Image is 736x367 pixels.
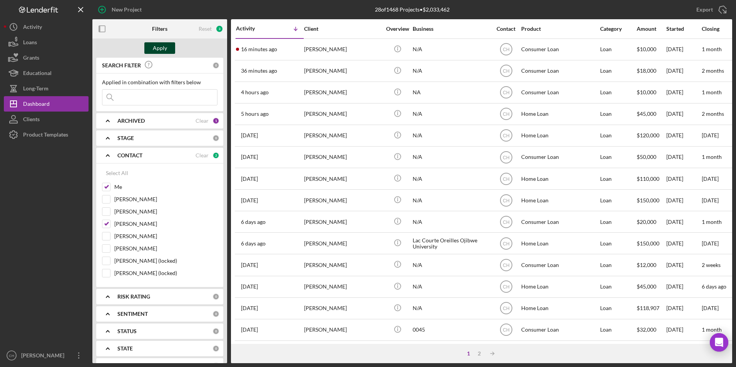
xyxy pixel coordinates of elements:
label: Me [114,183,217,191]
b: RISK RATING [117,294,150,300]
div: $20,000 [637,212,666,232]
button: CH[PERSON_NAME] [4,348,89,363]
div: [PERSON_NAME] [304,255,381,275]
div: Clear [196,152,209,158]
div: Loan [600,168,636,189]
time: 2025-07-30 14:35 [241,327,258,333]
time: 1 month [702,153,722,160]
a: Activity [4,19,89,35]
div: [PERSON_NAME] [304,341,381,362]
text: CH [503,176,509,182]
div: [PERSON_NAME] [304,298,381,319]
time: 1 month [702,46,722,52]
div: Consumer Loan [521,212,598,232]
div: Loan [600,233,636,254]
div: Overview [383,26,412,32]
div: N/A [413,298,490,319]
div: Loan [600,212,636,232]
button: Grants [4,50,89,65]
time: [DATE] [702,305,719,311]
div: 2 [474,350,485,357]
text: CH [503,241,509,246]
label: [PERSON_NAME] [114,195,217,203]
text: CH [503,198,509,203]
text: CH [503,263,509,268]
div: Clients [23,112,40,129]
div: Client [304,26,381,32]
div: Consumer Loan [521,61,598,81]
div: N/A [413,125,490,146]
text: CH [503,112,509,117]
button: Apply [144,42,175,54]
time: 2025-08-14 20:01 [241,46,277,52]
div: [DATE] [666,168,701,189]
div: Grants [23,50,39,67]
div: Started [666,26,701,32]
div: Business [413,26,490,32]
div: Loan [600,147,636,167]
time: [DATE] [702,240,719,247]
div: [PERSON_NAME] [19,348,69,365]
div: N/A [413,61,490,81]
div: Consumer Loan [521,255,598,275]
time: 2025-08-11 12:25 [241,197,258,204]
div: $12,000 [637,255,666,275]
div: Apply [153,42,167,54]
div: Loan [600,320,636,340]
div: Loan [600,277,636,297]
div: [PERSON_NAME] [304,233,381,254]
time: 2025-08-12 21:11 [241,154,258,160]
time: 1 month [702,326,722,333]
div: 0 [212,135,219,142]
div: Product [521,26,598,32]
label: [PERSON_NAME] [114,220,217,228]
div: 0 [212,310,219,317]
button: Select All [102,165,132,181]
div: $10,000 [637,82,666,103]
div: Consumer Loan [521,320,598,340]
div: [DATE] [666,190,701,210]
div: Loan [600,61,636,81]
button: Long-Term [4,81,89,96]
div: [DATE] [666,233,701,254]
div: $45,000 [637,277,666,297]
div: [DATE] [666,341,701,362]
div: Amount [637,26,666,32]
div: Contact [492,26,520,32]
div: [DATE] [666,61,701,81]
div: Educational [23,65,52,83]
time: 2025-08-12 15:10 [241,176,258,182]
text: CH [503,68,509,74]
time: 2025-08-14 15:07 [241,111,269,117]
div: N/A [413,277,490,297]
div: N/A [413,341,490,362]
div: $50,000 [637,147,666,167]
div: Reset [199,26,212,32]
div: $32,000 [637,320,666,340]
div: 28 of 1468 Projects • $2,033,462 [375,7,450,13]
b: CONTACT [117,152,142,158]
div: [DATE] [666,104,701,124]
div: Consumer Loan [521,82,598,103]
time: 1 month [702,89,722,95]
div: [DATE] [666,82,701,103]
div: Home Loan [521,277,598,297]
div: [DATE] [666,255,701,275]
div: 0 [212,345,219,352]
div: Home Loan [521,298,598,319]
button: Export [689,2,732,17]
div: Open Intercom Messenger [710,333,728,352]
div: [PERSON_NAME] [304,61,381,81]
button: Clients [4,112,89,127]
div: Loan [600,298,636,319]
div: [PERSON_NAME] [304,104,381,124]
button: Educational [4,65,89,81]
div: 2 [212,152,219,159]
div: N/A [413,255,490,275]
div: Home Loan [521,233,598,254]
time: 2 months [702,67,724,74]
div: N/A [413,147,490,167]
div: $110,000 [637,168,666,189]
